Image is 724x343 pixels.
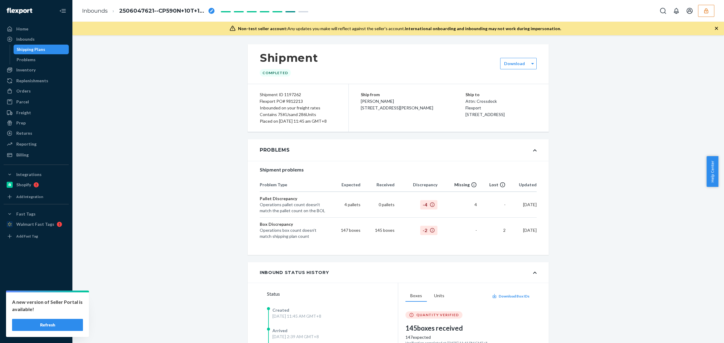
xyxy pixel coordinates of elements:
[4,97,69,107] a: Parcel
[238,26,287,31] span: Non-test seller account:
[272,334,319,340] div: [DATE] 2:39 AM GMT+8
[405,26,561,31] span: International onboarding and inbounding may not work during impersonation.
[17,46,45,52] div: Shipping Plans
[260,269,329,275] div: Inbound Status History
[260,196,297,201] span: Pallet Discrepancy
[4,295,69,305] a: Settings
[405,323,529,333] div: 145 boxes received
[360,192,395,218] td: 0 pallets
[272,328,287,333] span: Arrived
[4,139,69,149] a: Reporting
[4,219,69,229] a: Walmart Fast Tags
[16,110,31,116] div: Freight
[119,7,206,15] span: 2506047621--CP590N+10T+12T+RMP2BUN
[360,178,395,192] th: Received
[260,202,326,214] div: Operations pallet count doesn't match the pallet count on the BOL
[420,226,437,235] span: -2
[16,88,31,94] div: Orders
[707,156,718,187] button: Help Center
[492,294,529,299] button: Download Box IDs
[477,192,505,218] td: -
[477,182,505,188] div: Lost
[4,326,69,336] button: Give Feedback
[4,306,69,315] a: Talk to Support
[77,2,219,20] ol: breadcrumbs
[16,36,35,42] div: Inbounds
[7,8,32,14] img: Flexport logo
[465,112,505,117] span: [STREET_ADDRESS]
[360,218,395,243] td: 145 boxes
[4,192,69,202] a: Add Integration
[465,98,537,105] p: Attn: Crossdock
[16,182,31,188] div: Shopify
[272,313,321,319] div: [DATE] 11:45 AM GMT+8
[82,8,108,14] a: Inbounds
[4,180,69,190] a: Shopify
[4,86,69,96] a: Orders
[260,111,336,118] div: Contains 7 SKUs and 286 Units
[4,108,69,118] a: Freight
[14,55,69,65] a: Problems
[260,118,336,124] div: Placed on [DATE] 11:45 am GMT+8
[16,221,54,227] div: Walmart Fast Tags
[260,222,293,227] span: Box Discrepancy
[260,52,318,64] h1: Shipment
[477,218,505,243] td: 2
[506,178,537,192] th: Updated
[16,99,29,105] div: Parcel
[437,182,477,188] div: Missing
[326,218,360,243] td: 147 boxes
[4,24,69,34] a: Home
[16,120,26,126] div: Prep
[260,146,290,154] div: Problems
[16,67,36,73] div: Inventory
[420,200,437,209] span: -4
[405,334,529,340] div: 147 expected
[395,178,437,192] th: Discrepancy
[57,5,69,17] button: Close Navigation
[16,130,32,136] div: Returns
[238,26,561,32] div: Any updates you make will reflect against the seller's account.
[437,218,477,243] td: -
[4,118,69,128] a: Prep
[670,5,682,17] button: Open notifications
[4,128,69,138] a: Returns
[260,227,326,239] div: Operations box count doesn't match shipping plan count
[465,105,537,111] p: Flexport
[504,61,525,67] label: Download
[416,313,459,317] span: QUANTITY VERIFIED
[272,307,289,313] span: Created
[16,141,37,147] div: Reporting
[4,231,69,241] a: Add Fast Tag
[16,194,43,199] div: Add Integration
[260,105,336,111] div: Inbounded on your freight rates
[506,218,537,243] td: [DATE]
[506,192,537,218] td: [DATE]
[267,290,398,297] div: Status
[429,290,449,302] button: Units
[17,57,36,63] div: Problems
[16,234,38,239] div: Add Fast Tag
[260,178,326,192] th: Problem Type
[12,319,83,331] button: Refresh
[437,192,477,218] td: 4
[4,170,69,179] button: Integrations
[4,34,69,44] a: Inbounds
[326,192,360,218] td: 4 pallets
[16,152,29,158] div: Billing
[361,91,465,98] p: Ship from
[4,76,69,86] a: Replenishments
[12,298,83,313] p: A new version of Seller Portal is available!
[465,91,537,98] p: Ship to
[684,5,696,17] button: Open account menu
[260,98,336,105] div: Flexport PO# 9812213
[657,5,669,17] button: Open Search Box
[361,99,433,110] span: [PERSON_NAME] [STREET_ADDRESS][PERSON_NAME]
[16,78,48,84] div: Replenishments
[4,209,69,219] button: Fast Tags
[4,150,69,160] a: Billing
[14,45,69,54] a: Shipping Plans
[260,91,336,98] div: Shipment ID 1197262
[4,316,69,326] a: Help Center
